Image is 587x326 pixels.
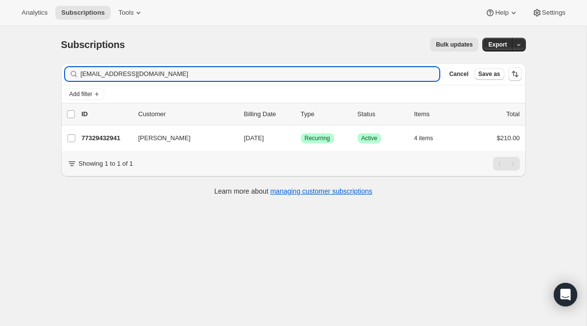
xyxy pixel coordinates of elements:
span: [DATE] [244,134,264,142]
nav: Pagination [493,157,520,171]
span: Subscriptions [61,39,125,50]
div: 77329432941[PERSON_NAME][DATE]SuccessRecurringSuccessActive4 items$210.00 [82,131,520,145]
div: IDCustomerBilling DateTypeStatusItemsTotal [82,109,520,119]
span: Subscriptions [61,9,105,17]
span: Settings [542,9,565,17]
span: Add filter [69,90,92,98]
input: Filter subscribers [81,67,440,81]
button: Bulk updates [430,38,478,51]
a: managing customer subscriptions [270,187,372,195]
p: Status [358,109,406,119]
p: Showing 1 to 1 of 1 [79,159,133,169]
span: Bulk updates [436,41,473,49]
p: Learn more about [214,186,372,196]
button: Add filter [65,88,104,100]
button: Settings [526,6,571,20]
div: Items [414,109,463,119]
p: ID [82,109,131,119]
button: Save as [474,68,504,80]
button: [PERSON_NAME] [133,130,230,146]
span: Recurring [305,134,330,142]
button: Help [479,6,524,20]
div: Open Intercom Messenger [554,283,577,306]
p: 77329432941 [82,133,131,143]
span: Tools [118,9,134,17]
p: Billing Date [244,109,293,119]
span: 4 items [414,134,433,142]
p: Total [506,109,519,119]
span: Export [488,41,507,49]
span: [PERSON_NAME] [138,133,191,143]
button: 4 items [414,131,444,145]
button: Analytics [16,6,53,20]
span: Active [361,134,378,142]
span: $210.00 [497,134,520,142]
span: Save as [478,70,500,78]
button: Cancel [445,68,472,80]
button: Subscriptions [55,6,111,20]
span: Cancel [449,70,468,78]
p: Customer [138,109,236,119]
span: Analytics [22,9,47,17]
button: Export [482,38,513,51]
button: Tools [113,6,149,20]
div: Type [301,109,350,119]
span: Help [495,9,508,17]
button: Sort the results [508,67,522,81]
